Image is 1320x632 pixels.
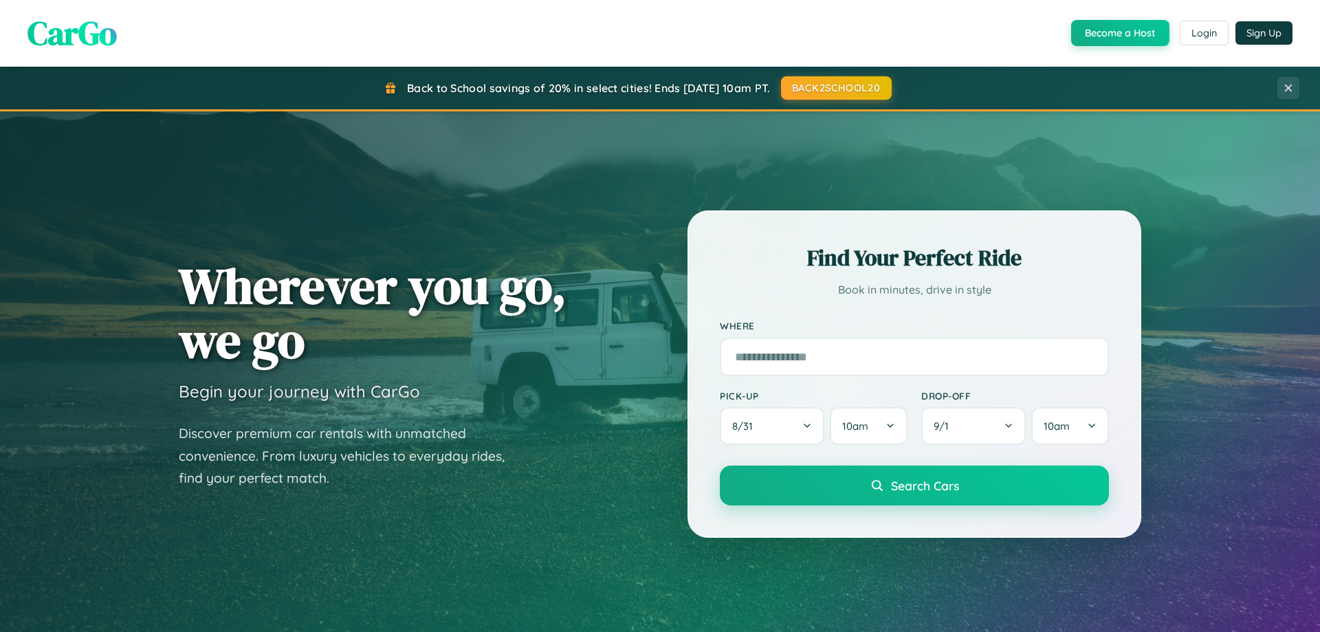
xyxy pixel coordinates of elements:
button: Search Cars [720,466,1109,505]
span: CarGo [27,10,117,56]
button: Sign Up [1235,21,1292,45]
span: 8 / 31 [732,419,760,433]
label: Drop-off [921,390,1109,402]
button: 9/1 [921,407,1026,445]
p: Book in minutes, drive in style [720,280,1109,300]
span: 10am [1044,419,1070,433]
span: 10am [842,419,868,433]
h2: Find Your Perfect Ride [720,243,1109,273]
button: Login [1180,21,1229,45]
button: BACK2SCHOOL20 [781,76,892,100]
button: 8/31 [720,407,824,445]
label: Where [720,320,1109,332]
label: Pick-up [720,390,907,402]
span: 9 / 1 [934,419,956,433]
span: Search Cars [891,478,959,493]
h1: Wherever you go, we go [179,259,566,367]
button: Become a Host [1071,20,1169,46]
button: 10am [830,407,907,445]
p: Discover premium car rentals with unmatched convenience. From luxury vehicles to everyday rides, ... [179,422,522,490]
button: 10am [1031,407,1109,445]
h3: Begin your journey with CarGo [179,381,420,402]
span: Back to School savings of 20% in select cities! Ends [DATE] 10am PT. [407,81,770,95]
